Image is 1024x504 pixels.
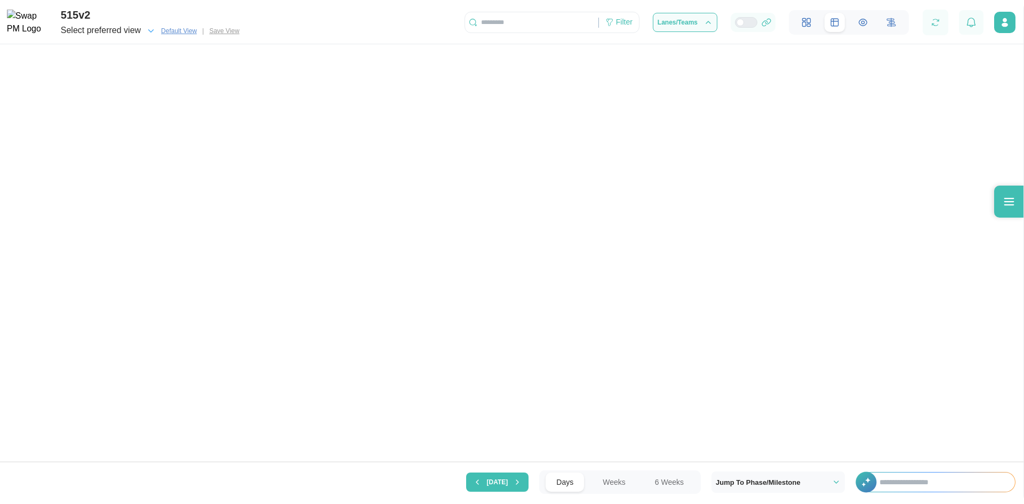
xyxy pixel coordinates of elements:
[157,25,201,37] button: Default View
[161,26,197,36] span: Default View
[928,15,943,30] button: Refresh Grid
[658,19,698,26] span: Lanes/Teams
[202,26,204,36] div: |
[61,24,141,37] div: Select preferred view
[7,10,50,36] img: Swap PM Logo
[644,473,694,492] button: 6 Weeks
[653,13,717,32] button: Lanes/Teams
[546,473,584,492] button: Days
[61,7,244,23] div: 515v2
[711,471,845,493] button: Jump To Phase/Milestone
[855,472,1015,492] div: +
[61,23,156,38] button: Select preferred view
[466,473,529,492] button: [DATE]
[716,479,801,486] span: Jump To Phase/Milestone
[599,13,639,31] div: Filter
[616,17,633,28] div: Filter
[592,473,636,492] button: Weeks
[487,473,508,491] span: [DATE]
